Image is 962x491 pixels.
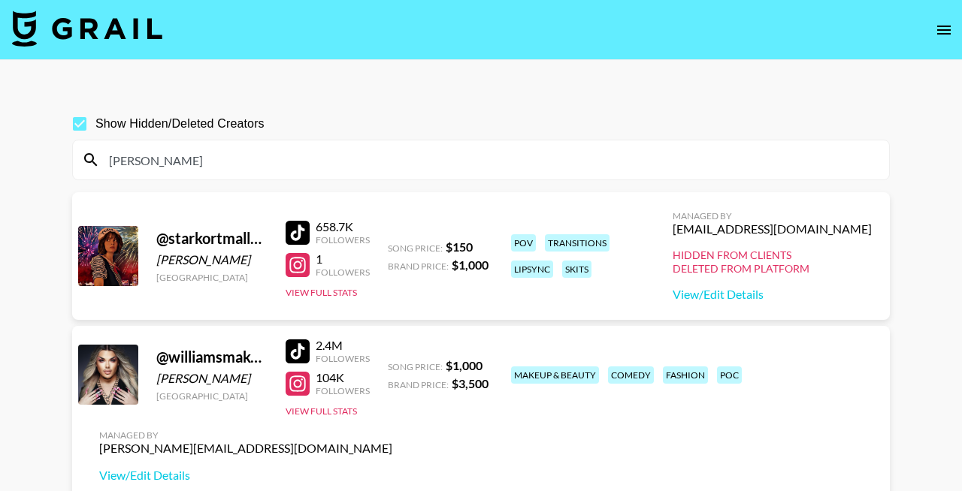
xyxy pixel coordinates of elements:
button: View Full Stats [286,287,357,298]
button: View Full Stats [286,405,357,417]
div: [PERSON_NAME] [156,371,268,386]
strong: $ 3,500 [452,376,489,390]
span: Song Price: [388,361,443,372]
input: Search by User Name [100,148,880,172]
div: Followers [316,353,370,364]
div: Followers [316,234,370,245]
div: lipsync [511,261,553,278]
div: [GEOGRAPHIC_DATA] [156,272,268,283]
div: Followers [316,267,370,278]
div: Managed By [673,210,872,221]
img: Grail Talent [12,11,162,47]
strong: $ 1,000 [452,258,489,272]
span: Brand Price: [388,261,449,272]
div: [GEOGRAPHIC_DATA] [156,390,268,402]
strong: $ 150 [446,239,473,254]
div: Followers [316,385,370,396]
strong: $ 1,000 [446,358,483,372]
div: 658.7K [316,219,370,234]
span: Show Hidden/Deleted Creators [95,115,265,133]
div: Managed By [99,429,392,441]
span: Brand Price: [388,379,449,390]
div: @ starkortmall777 [156,229,268,248]
div: skits [562,261,591,278]
div: [PERSON_NAME] [156,252,268,267]
div: pov [511,234,536,252]
div: poc [717,366,742,384]
div: 2.4M [316,338,370,353]
div: @ williamsmakeup [156,348,268,366]
div: Hidden from Clients [673,249,872,262]
button: open drawer [929,15,959,45]
div: 1 [316,252,370,267]
div: makeup & beauty [511,366,599,384]
div: fashion [663,366,708,384]
div: Deleted from Platform [673,262,872,276]
div: [PERSON_NAME][EMAIL_ADDRESS][DOMAIN_NAME] [99,441,392,456]
a: View/Edit Details [99,468,392,483]
div: comedy [608,366,654,384]
span: Song Price: [388,242,443,254]
a: View/Edit Details [673,287,872,302]
div: [EMAIL_ADDRESS][DOMAIN_NAME] [673,221,872,236]
div: transitions [545,234,610,252]
div: 104K [316,370,370,385]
